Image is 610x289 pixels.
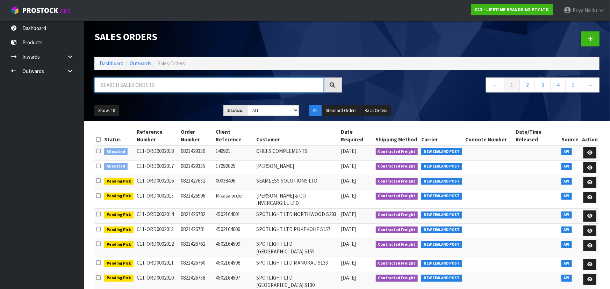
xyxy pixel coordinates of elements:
th: Reference Number [135,126,179,145]
span: [DATE] [341,192,356,199]
td: 4502164600 [214,223,254,238]
span: API [561,227,572,234]
td: 149921 [214,145,254,160]
td: 17092025 [214,160,254,175]
span: Naidu [584,7,597,14]
th: Action [580,126,600,145]
span: API [561,148,572,155]
span: API [561,163,572,170]
span: [DATE] [341,259,356,266]
a: C11 - LIFETIME BRANDS NZ PTY LTD [471,4,553,15]
td: 0821426996 [179,190,214,209]
td: 0821426762 [179,238,214,257]
td: 4502164599 [214,238,254,257]
span: API [561,241,572,248]
span: Contracted Freight [376,241,418,248]
a: 5 [566,77,581,92]
a: Outwards [130,60,151,67]
th: Source [560,126,580,145]
td: Mikasa order [214,190,254,209]
span: Contracted Freight [376,193,418,200]
button: All [309,105,322,116]
span: Contracted Freight [376,260,418,267]
th: Client Reference [214,126,254,145]
nav: Page navigation [352,77,600,95]
span: API [561,260,572,267]
span: NEW ZEALAND POST [421,212,462,218]
td: SPOTLIGHT LTD PUKEKOHE S157 [254,223,339,238]
span: [DATE] [341,274,356,281]
th: Shipping Method [374,126,420,145]
span: [DATE] [341,211,356,217]
span: Contracted Freight [376,178,418,185]
td: SEAMLESS SOLUTIONS LTD [254,175,339,190]
span: API [561,212,572,218]
input: Search sales orders [94,77,324,92]
strong: Status: [227,108,244,113]
span: API [561,178,572,185]
td: C11-ORD0002015 [135,190,179,209]
a: 3 [535,77,551,92]
span: ProStock [22,6,58,15]
span: Contracted Freight [376,212,418,218]
td: [PERSON_NAME] [254,160,339,175]
td: CHEFS COMPLEMENTS [254,145,339,160]
td: 4502164598 [214,257,254,272]
td: SPOTLIGHT LTD NORTHWOOD S203 [254,209,339,224]
span: NEW ZEALAND POST [421,275,462,282]
h1: Sales Orders [94,31,342,42]
td: 0821426760 [179,257,214,272]
img: cube-alt.png [10,6,19,15]
small: WMS [59,8,70,14]
span: NEW ZEALAND POST [421,241,462,248]
span: NEW ZEALAND POST [421,163,462,170]
td: SPOTLIGHT LTD MANUKAU S133 [254,257,339,272]
td: C11-ORD0002011 [135,257,179,272]
td: C11-ORD0002014 [135,209,179,224]
a: 1 [504,77,520,92]
a: ← [486,77,504,92]
td: 0821429335 [179,160,214,175]
span: Contracted Freight [376,227,418,234]
span: Sales Orders [158,60,185,67]
span: Allocated [104,163,128,170]
span: [DATE] [341,163,356,169]
th: Connote Number [464,126,514,145]
span: Contracted Freight [376,163,418,170]
span: Pending Pick [104,260,134,267]
th: Status [102,126,135,145]
th: Customer [254,126,339,145]
span: API [561,193,572,200]
th: Date/Time Released [514,126,560,145]
span: Contracted Freight [376,275,418,282]
td: 0821426782 [179,209,214,224]
td: C11-ORD0002018 [135,145,179,160]
span: NEW ZEALAND POST [421,148,462,155]
a: Dashboard [100,60,123,67]
span: Pending Pick [104,212,134,218]
span: NEW ZEALAND POST [421,178,462,185]
span: [DATE] [341,226,356,232]
span: NEW ZEALAND POST [421,260,462,267]
span: Priya [573,7,583,14]
span: NEW ZEALAND POST [421,193,462,200]
span: [DATE] [341,177,356,184]
button: Standard Orders [322,105,360,116]
button: Show: 10 [94,105,119,116]
td: C11-ORD0002012 [135,238,179,257]
span: NEW ZEALAND POST [421,227,462,234]
td: 0821429339 [179,145,214,160]
span: Pending Pick [104,275,134,282]
a: → [581,77,600,92]
a: 2 [519,77,535,92]
span: API [561,275,572,282]
td: 4502164601 [214,209,254,224]
span: Pending Pick [104,193,134,200]
span: [DATE] [341,240,356,247]
td: C11-ORD0002017 [135,160,179,175]
button: Back Orders [361,105,391,116]
td: 0821427632 [179,175,214,190]
td: [PERSON_NAME] & CO INVERCARGILL LTD [254,190,339,209]
td: C11-ORD0002013 [135,223,179,238]
td: SPOTLIGHT LTD [GEOGRAPHIC_DATA] S155 [254,238,339,257]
